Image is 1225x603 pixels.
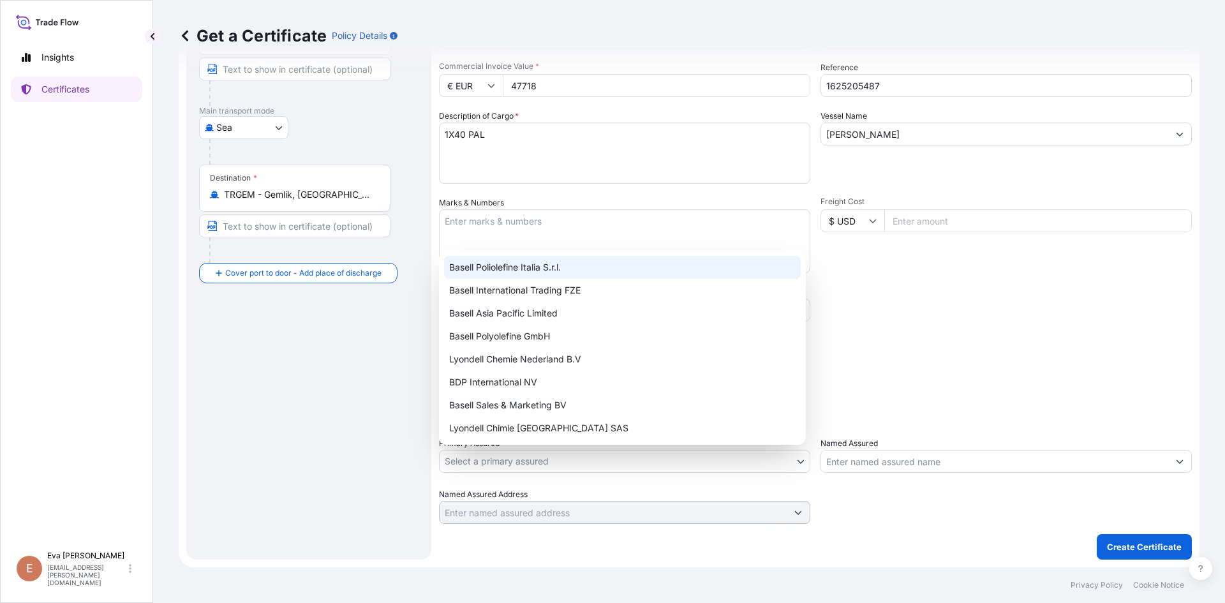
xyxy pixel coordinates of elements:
[179,26,327,46] p: Get a Certificate
[444,417,801,440] div: Lyondell Chimie [GEOGRAPHIC_DATA] SAS
[332,29,387,42] p: Policy Details
[444,256,801,279] div: Basell Poliolefine Italia S.r.l.
[444,371,801,394] div: BDP International NV
[444,279,801,302] div: Basell International Trading FZE
[444,302,801,325] div: Basell Asia Pacific Limited
[444,348,801,371] div: Lyondell Chemie Nederland B.V
[444,394,801,417] div: Basell Sales & Marketing BV
[444,325,801,348] div: Basell Polyolefine GmbH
